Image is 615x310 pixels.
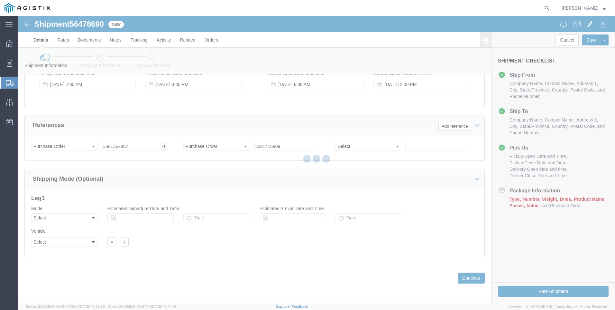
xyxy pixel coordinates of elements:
a: Support [276,305,292,308]
span: Client: 2025.16.0-8fc0770 [108,305,176,308]
span: Copyright © [DATE]-[DATE] Agistix Inc., All Rights Reserved [508,304,607,309]
button: [PERSON_NAME] [561,4,606,12]
span: Rick Judd [562,5,598,12]
a: Feedback [292,305,308,308]
span: Server: 2025.16.0-9544af67660 [26,305,105,308]
span: [DATE] 10:40:19 [151,305,176,308]
img: logo [5,3,50,13]
span: [DATE] 10:42:29 [79,305,105,308]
